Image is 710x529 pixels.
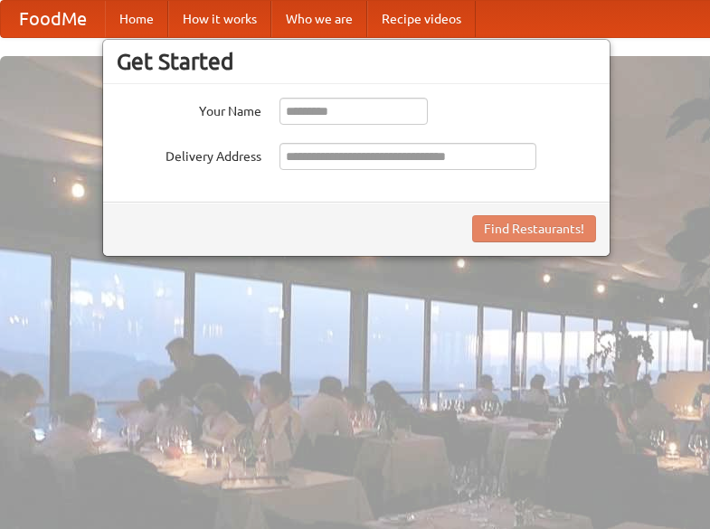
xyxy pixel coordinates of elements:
[168,1,271,37] a: How it works
[367,1,476,37] a: Recipe videos
[117,143,261,165] label: Delivery Address
[271,1,367,37] a: Who we are
[117,48,596,75] h3: Get Started
[472,215,596,242] button: Find Restaurants!
[1,1,105,37] a: FoodMe
[117,98,261,120] label: Your Name
[105,1,168,37] a: Home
